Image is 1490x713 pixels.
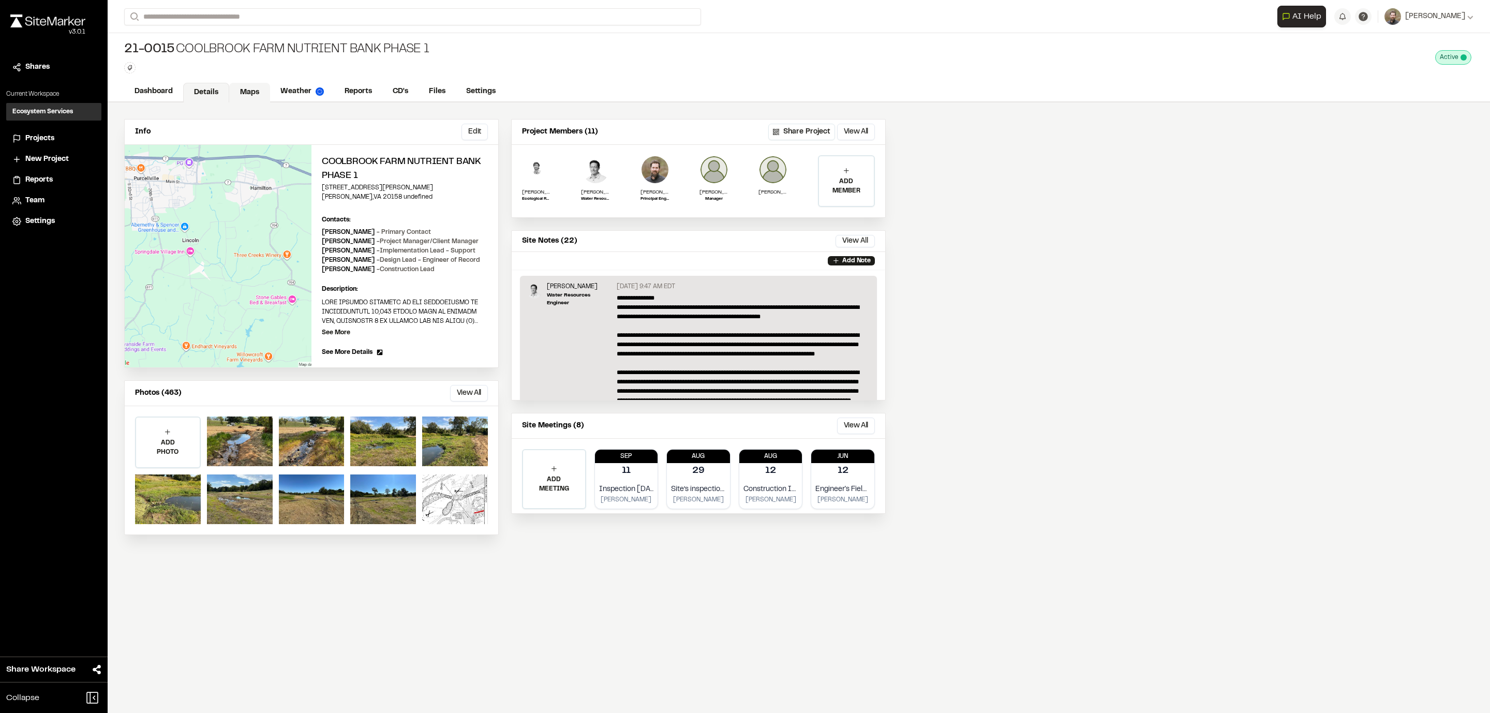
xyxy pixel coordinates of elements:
[124,41,429,58] div: Coolbrook Farm Nutrient Bank Phase 1
[1277,6,1326,27] button: Open AI Assistant
[1384,8,1473,25] button: [PERSON_NAME]
[322,237,479,246] p: [PERSON_NAME]
[640,188,669,196] p: [PERSON_NAME]
[1292,10,1321,23] span: AI Help
[322,256,480,265] p: [PERSON_NAME]
[6,90,101,99] p: Current Workspace
[10,14,85,27] img: rebrand.png
[699,196,728,202] p: Manager
[1384,8,1401,25] img: User
[456,82,506,101] a: Settings
[1405,11,1465,22] span: [PERSON_NAME]
[758,155,787,184] img: Chris Sizemore
[671,484,726,495] p: Site’s inspection [DATE]
[547,282,613,291] p: [PERSON_NAME]
[12,174,95,186] a: Reports
[1440,53,1458,62] span: Active
[124,82,183,101] a: Dashboard
[135,388,182,399] p: Photos (463)
[12,62,95,73] a: Shares
[12,195,95,206] a: Team
[699,155,728,184] img: Jon Roller
[322,285,488,294] p: Description:
[581,155,610,184] img: Alex Lucado
[25,154,69,165] span: New Project
[25,195,44,206] span: Team
[743,495,798,504] p: [PERSON_NAME]
[739,452,802,461] p: Aug
[419,82,456,101] a: Files
[25,62,50,73] span: Shares
[135,126,151,138] p: Info
[334,82,382,101] a: Reports
[640,196,669,202] p: Principal Engineer
[229,83,270,102] a: Maps
[377,239,479,244] span: - Project Manager/Client Manager
[811,452,874,461] p: Jun
[12,216,95,227] a: Settings
[765,464,776,478] p: 12
[322,183,488,192] p: [STREET_ADDRESS][PERSON_NAME]
[377,258,480,263] span: - Design Lead - Engineer of Record
[322,228,431,237] p: [PERSON_NAME]
[1435,50,1471,65] div: This project is active and counting against your active project count.
[322,192,488,202] p: [PERSON_NAME] , VA 20158 undefined
[758,188,787,196] p: [PERSON_NAME]
[837,418,875,434] button: View All
[522,420,584,432] p: Site Meetings (8)
[12,107,73,116] h3: Ecosystem Services
[743,484,798,495] p: Construction Inspectiom
[6,692,39,704] span: Collapse
[599,484,654,495] p: Inspection [DATE]
[322,246,475,256] p: [PERSON_NAME]
[692,464,705,478] p: 29
[124,41,174,58] span: 21-0015
[382,82,419,101] a: CD's
[547,291,613,307] p: Water Resources Engineer
[581,196,610,202] p: Water Resources Engineer
[322,155,488,183] h2: Coolbrook Farm Nutrient Bank Phase 1
[12,154,95,165] a: New Project
[522,188,551,196] p: [PERSON_NAME]
[124,62,136,73] button: Edit Tags
[699,188,728,196] p: [PERSON_NAME]
[599,495,654,504] p: [PERSON_NAME]
[322,215,351,225] p: Contacts:
[523,475,585,494] p: ADD MEETING
[617,282,675,291] p: [DATE] 9:47 AM EDT
[1461,54,1467,61] span: This project is active and counting against your active project count.
[836,235,875,247] button: View All
[522,155,551,184] img: Kyle Ashmun
[522,126,598,138] p: Project Members (11)
[461,124,488,140] button: Edit
[183,83,229,102] a: Details
[522,196,551,202] p: Ecological Restoration Specialist
[819,177,874,196] p: ADD MEMBER
[322,348,373,357] span: See More Details
[377,267,435,272] span: - Construction Lead
[815,495,870,504] p: [PERSON_NAME]
[815,484,870,495] p: Engineer's Field Inspection
[270,82,334,101] a: Weather
[12,133,95,144] a: Projects
[322,298,488,326] p: LORE IPSUMDO SITAMETC AD ELI SEDDOEIUSMO TE INCIDIDUNTUTL 10,043 ETDOLO MAGN AL ENIMADM VEN, QUIS...
[136,438,200,457] p: ADD PHOTO
[6,663,76,676] span: Share Workspace
[25,133,54,144] span: Projects
[837,124,875,140] button: View All
[377,230,431,235] span: - Primary Contact
[322,328,350,337] p: See More
[768,124,835,140] button: Share Project
[622,464,631,478] p: 11
[1277,6,1330,27] div: Open AI Assistant
[10,27,85,37] div: Oh geez...please don't...
[522,235,577,247] p: Site Notes (22)
[526,282,543,299] img: Alex Lucado
[842,256,871,265] p: Add Note
[377,248,475,254] span: - Implementation Lead - Support
[25,174,53,186] span: Reports
[316,87,324,96] img: precipai.png
[124,8,143,25] button: Search
[581,188,610,196] p: [PERSON_NAME]
[595,452,658,461] p: Sep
